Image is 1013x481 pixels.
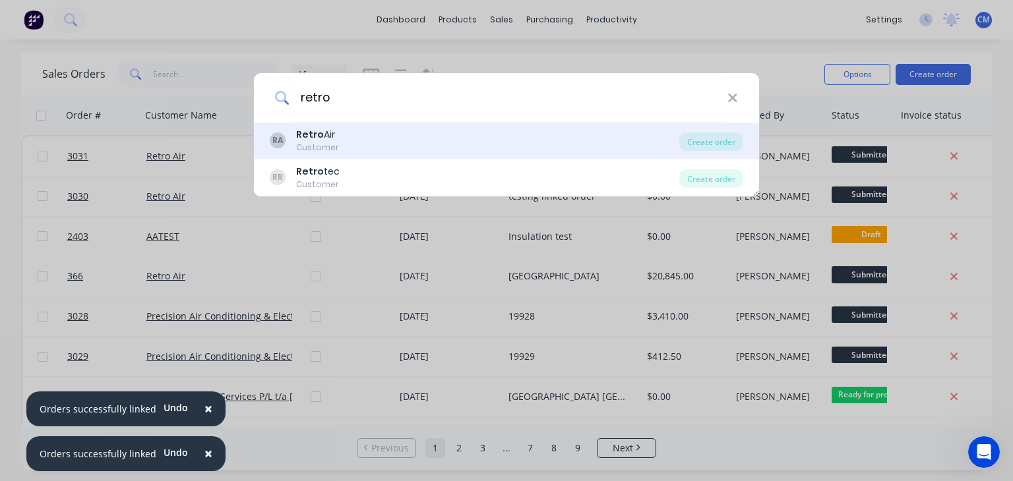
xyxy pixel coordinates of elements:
span: neutral face reaction [210,345,244,371]
div: Air [296,128,339,142]
button: go back [9,5,34,30]
div: Close [421,5,445,29]
b: Retro [296,165,324,178]
iframe: Intercom live chat [968,436,1000,468]
span: 😞 [183,345,202,371]
div: Did this answer your question? [16,331,438,346]
span: smiley reaction [244,345,278,371]
button: Collapse window [396,5,421,30]
input: Enter a customer name to create a new order... [290,73,727,123]
span: 😐 [217,345,236,371]
div: RA [270,132,286,148]
span: disappointed reaction [175,345,210,371]
span: × [204,444,212,463]
div: Orders successfully linked [40,402,156,416]
span: 😃 [251,345,270,371]
b: Retro [296,128,324,141]
div: RR [270,169,286,185]
div: tec [296,165,340,179]
div: Create order [679,132,743,151]
button: Close [191,438,226,470]
span: × [204,399,212,418]
div: Orders successfully linked [40,447,156,461]
a: Open in help center [174,387,280,398]
button: Undo [156,443,195,463]
div: Create order [679,169,743,188]
div: Customer [296,179,340,190]
button: Undo [156,398,195,418]
div: Customer [296,142,339,154]
button: Close [191,393,226,425]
